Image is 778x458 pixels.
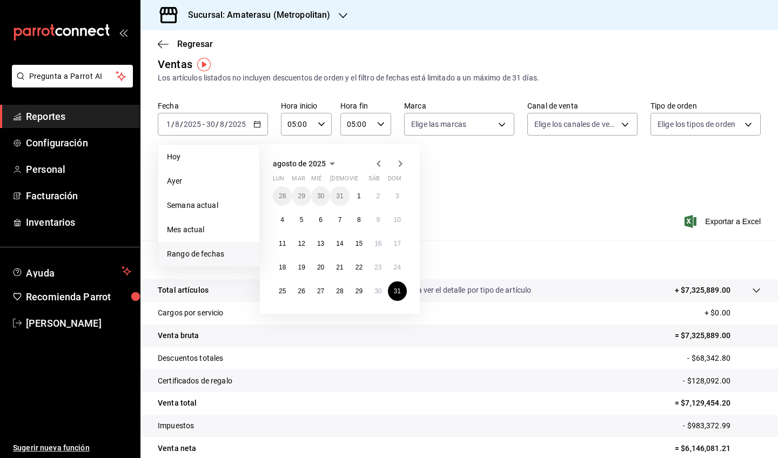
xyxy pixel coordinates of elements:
p: - $128,092.00 [683,375,761,387]
button: 8 de agosto de 2025 [350,210,368,230]
abbr: 19 de agosto de 2025 [298,264,305,271]
button: 16 de agosto de 2025 [368,234,387,253]
p: Certificados de regalo [158,375,232,387]
abbr: 4 de agosto de 2025 [280,216,284,224]
abbr: 27 de agosto de 2025 [317,287,324,295]
p: - $68,342.80 [687,353,761,364]
span: Exportar a Excel [687,215,761,228]
abbr: 2 de agosto de 2025 [376,192,380,200]
button: 2 de agosto de 2025 [368,186,387,206]
p: + $0.00 [705,307,761,319]
abbr: 30 de agosto de 2025 [374,287,381,295]
button: 10 de agosto de 2025 [388,210,407,230]
button: 13 de agosto de 2025 [311,234,330,253]
abbr: 9 de agosto de 2025 [376,216,380,224]
button: 3 de agosto de 2025 [388,186,407,206]
input: -- [206,120,216,129]
button: 31 de julio de 2025 [330,186,349,206]
button: Pregunta a Parrot AI [12,65,133,87]
span: [PERSON_NAME] [26,316,131,331]
input: ---- [228,120,246,129]
span: / [171,120,175,129]
button: 29 de julio de 2025 [292,186,311,206]
span: - [203,120,205,129]
abbr: 1 de agosto de 2025 [357,192,361,200]
button: 15 de agosto de 2025 [350,234,368,253]
abbr: viernes [350,175,358,186]
span: Inventarios [26,215,131,230]
abbr: 29 de julio de 2025 [298,192,305,200]
abbr: 12 de agosto de 2025 [298,240,305,247]
p: - $983,372.99 [683,420,761,432]
button: 26 de agosto de 2025 [292,281,311,301]
abbr: miércoles [311,175,321,186]
p: Impuestos [158,420,194,432]
button: 21 de agosto de 2025 [330,258,349,277]
span: Rango de fechas [167,248,251,260]
span: / [216,120,219,129]
button: 20 de agosto de 2025 [311,258,330,277]
span: Elige los tipos de orden [658,119,735,130]
a: Pregunta a Parrot AI [8,78,133,90]
span: Sugerir nueva función [13,442,131,454]
p: Cargos por servicio [158,307,224,319]
abbr: 13 de agosto de 2025 [317,240,324,247]
span: / [225,120,228,129]
abbr: sábado [368,175,380,186]
abbr: 21 de agosto de 2025 [336,264,343,271]
abbr: 20 de agosto de 2025 [317,264,324,271]
button: 23 de agosto de 2025 [368,258,387,277]
span: Ayer [167,176,251,187]
button: 28 de agosto de 2025 [330,281,349,301]
span: Semana actual [167,200,251,211]
p: Descuentos totales [158,353,223,364]
label: Hora inicio [281,102,332,110]
span: Elige los canales de venta [534,119,618,130]
abbr: martes [292,175,305,186]
abbr: 24 de agosto de 2025 [394,264,401,271]
abbr: 7 de agosto de 2025 [338,216,342,224]
button: 4 de agosto de 2025 [273,210,292,230]
button: 9 de agosto de 2025 [368,210,387,230]
abbr: 31 de agosto de 2025 [394,287,401,295]
span: Pregunta a Parrot AI [29,71,116,82]
img: Tooltip marker [197,58,211,71]
span: Mes actual [167,224,251,235]
button: 18 de agosto de 2025 [273,258,292,277]
abbr: 22 de agosto de 2025 [356,264,363,271]
abbr: 14 de agosto de 2025 [336,240,343,247]
abbr: 25 de agosto de 2025 [279,287,286,295]
abbr: 11 de agosto de 2025 [279,240,286,247]
button: 30 de julio de 2025 [311,186,330,206]
p: Venta neta [158,443,196,454]
abbr: 28 de julio de 2025 [279,192,286,200]
abbr: 26 de agosto de 2025 [298,287,305,295]
p: Venta total [158,398,197,409]
span: Reportes [26,109,131,124]
button: 24 de agosto de 2025 [388,258,407,277]
span: Facturación [26,188,131,203]
button: open_drawer_menu [119,28,128,37]
button: 5 de agosto de 2025 [292,210,311,230]
abbr: 10 de agosto de 2025 [394,216,401,224]
p: Venta bruta [158,330,199,341]
button: 7 de agosto de 2025 [330,210,349,230]
span: Recomienda Parrot [26,289,131,304]
h3: Sucursal: Amaterasu (Metropolitan) [179,9,330,22]
span: / [180,120,183,129]
button: 17 de agosto de 2025 [388,234,407,253]
label: Fecha [158,102,268,110]
div: Ventas [158,56,192,72]
p: Total artículos [158,285,209,296]
button: 12 de agosto de 2025 [292,234,311,253]
span: Configuración [26,136,131,150]
abbr: 30 de julio de 2025 [317,192,324,200]
abbr: 31 de julio de 2025 [336,192,343,200]
abbr: 8 de agosto de 2025 [357,216,361,224]
div: Los artículos listados no incluyen descuentos de orden y el filtro de fechas está limitado a un m... [158,72,761,84]
abbr: 29 de agosto de 2025 [356,287,363,295]
p: Resumen [158,253,761,266]
span: Hoy [167,151,251,163]
abbr: 17 de agosto de 2025 [394,240,401,247]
